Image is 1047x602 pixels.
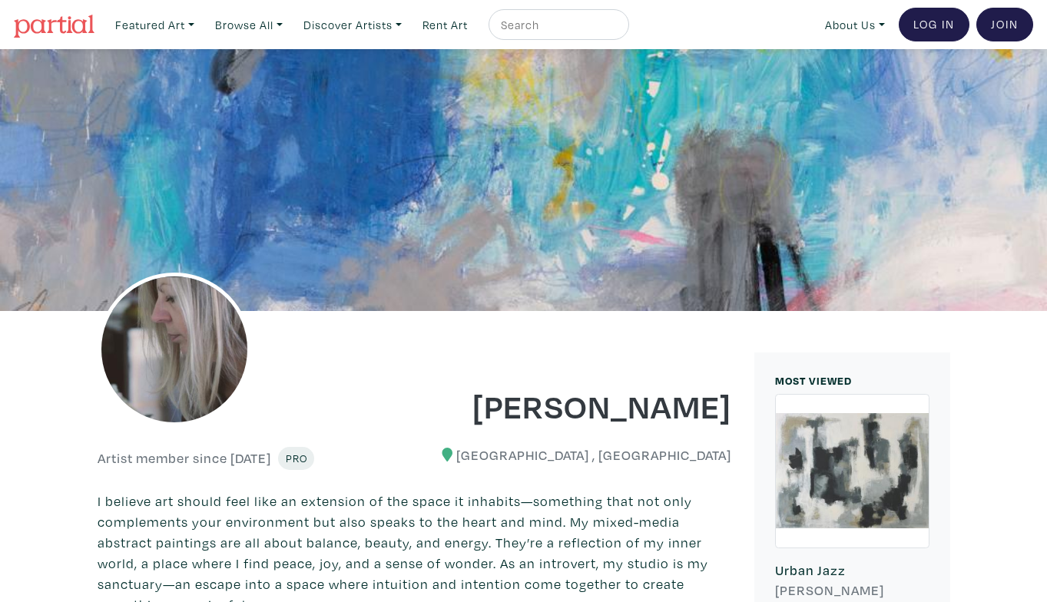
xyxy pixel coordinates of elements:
[297,9,409,41] a: Discover Artists
[499,15,615,35] input: Search
[285,451,307,465] span: Pro
[976,8,1033,41] a: Join
[208,9,290,41] a: Browse All
[899,8,969,41] a: Log In
[775,373,852,388] small: MOST VIEWED
[775,562,929,579] h6: Urban Jazz
[775,582,929,599] h6: [PERSON_NAME]
[416,9,475,41] a: Rent Art
[426,447,731,464] h6: [GEOGRAPHIC_DATA] , [GEOGRAPHIC_DATA]
[426,385,731,426] h1: [PERSON_NAME]
[98,273,251,426] img: phpThumb.php
[108,9,201,41] a: Featured Art
[98,450,271,467] h6: Artist member since [DATE]
[818,9,892,41] a: About Us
